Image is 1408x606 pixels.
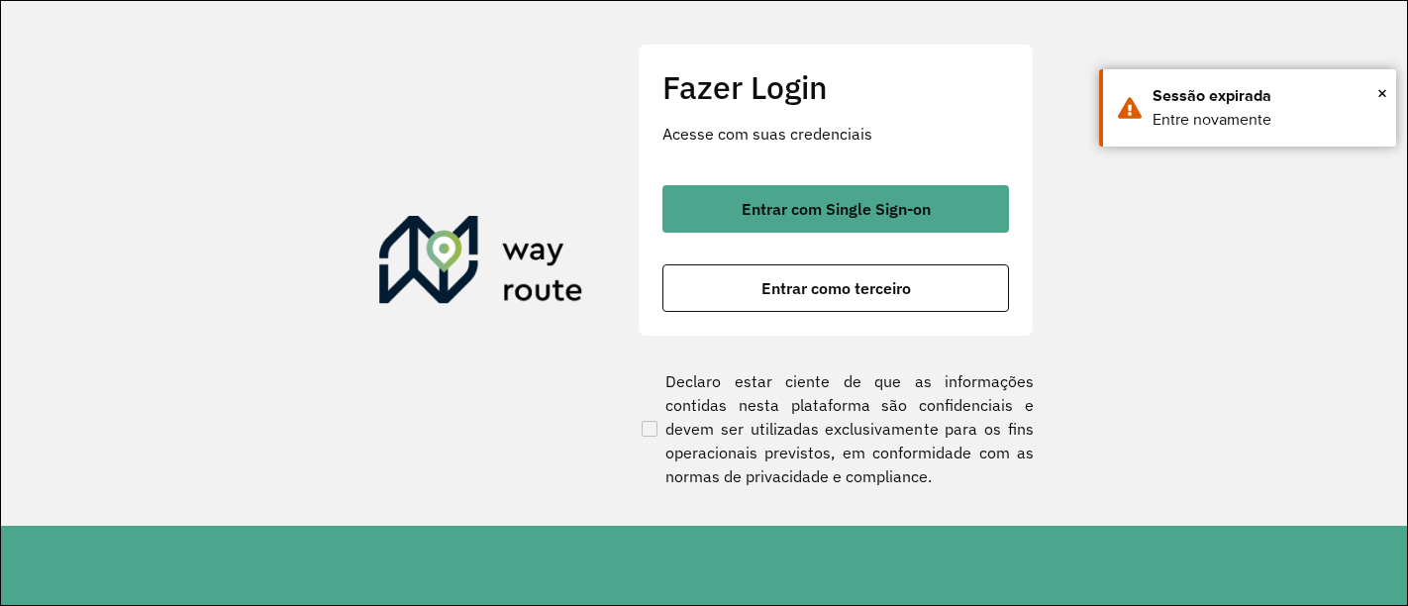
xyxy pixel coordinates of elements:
div: Entre novamente [1153,108,1381,132]
span: Entrar com Single Sign-on [742,201,931,217]
span: Entrar como terceiro [761,280,911,296]
label: Declaro estar ciente de que as informações contidas nesta plataforma são confidenciais e devem se... [638,369,1034,488]
button: button [662,264,1009,312]
button: Close [1377,78,1387,108]
button: button [662,185,1009,233]
img: Roteirizador AmbevTech [379,216,583,311]
p: Acesse com suas credenciais [662,122,1009,146]
h2: Fazer Login [662,68,1009,106]
div: Sessão expirada [1153,84,1381,108]
span: × [1377,78,1387,108]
